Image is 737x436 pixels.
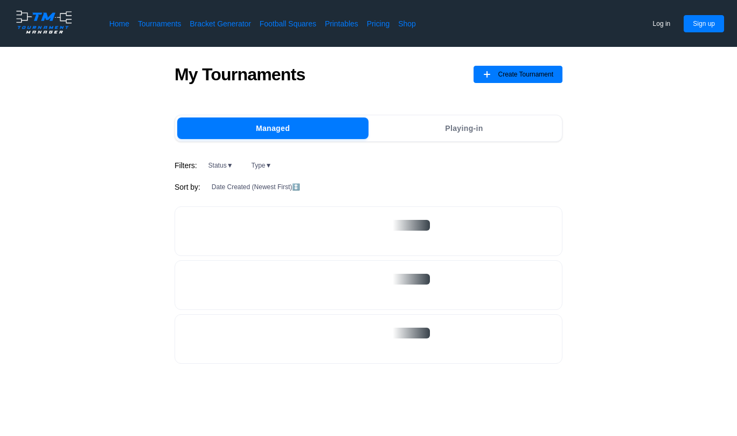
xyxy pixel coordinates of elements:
[201,159,240,172] button: Status▼
[368,117,560,139] button: Playing-in
[644,15,680,32] button: Log in
[684,15,724,32] button: Sign up
[398,18,416,29] a: Shop
[325,18,358,29] a: Printables
[367,18,390,29] a: Pricing
[138,18,181,29] a: Tournaments
[245,159,279,172] button: Type▼
[175,64,305,85] h1: My Tournaments
[498,66,553,83] span: Create Tournament
[109,18,129,29] a: Home
[13,9,75,36] img: logo.ffa97a18e3bf2c7d.png
[260,18,316,29] a: Football Squares
[474,66,562,83] button: Create Tournament
[190,18,251,29] a: Bracket Generator
[175,160,197,171] span: Filters:
[205,181,307,193] button: Date Created (Newest First)↕️
[177,117,368,139] button: Managed
[175,182,200,192] span: Sort by:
